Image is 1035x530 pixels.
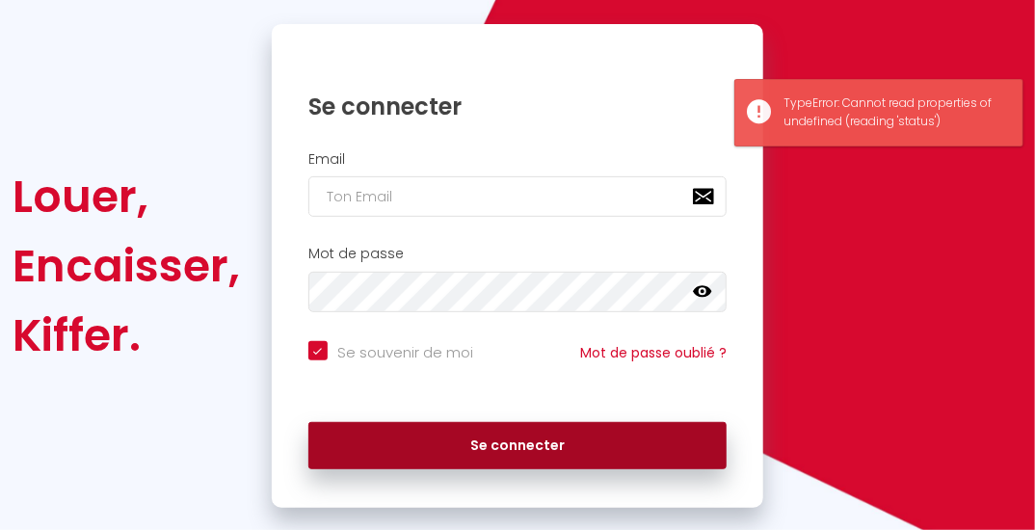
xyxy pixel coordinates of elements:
[308,151,728,168] h2: Email
[580,343,727,362] a: Mot de passe oublié ?
[308,92,728,121] h1: Se connecter
[13,301,240,370] div: Kiffer.
[783,94,1003,131] div: TypeError: Cannot read properties of undefined (reading 'status')
[13,162,240,231] div: Louer,
[308,176,728,217] input: Ton Email
[308,246,728,262] h2: Mot de passe
[13,231,240,301] div: Encaisser,
[308,422,728,470] button: Se connecter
